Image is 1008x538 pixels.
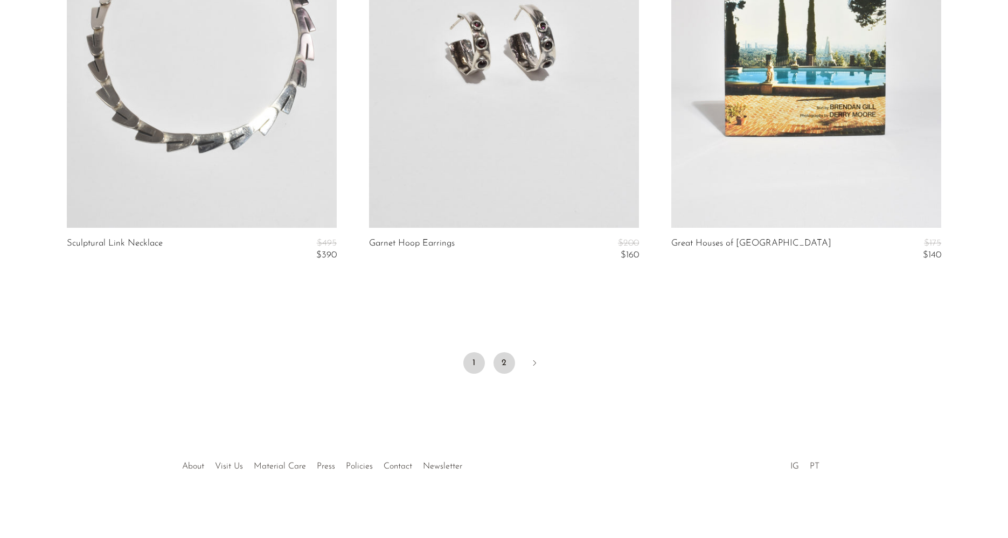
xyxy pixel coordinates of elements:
span: 1 [463,352,485,374]
a: Sculptural Link Necklace [67,239,163,261]
a: Garnet Hoop Earrings [369,239,455,261]
ul: Quick links [177,453,468,474]
span: $140 [923,250,941,260]
a: Press [317,462,335,471]
span: $175 [924,239,941,248]
a: Great Houses of [GEOGRAPHIC_DATA] [671,239,831,261]
ul: Social Medias [785,453,825,474]
a: Next [524,352,545,376]
span: $200 [618,239,639,248]
span: $390 [316,250,337,260]
a: About [182,462,204,471]
span: $495 [317,239,337,248]
a: Contact [384,462,412,471]
a: Visit Us [215,462,243,471]
a: Material Care [254,462,306,471]
a: Policies [346,462,373,471]
span: $160 [621,250,639,260]
a: PT [810,462,819,471]
a: 2 [493,352,515,374]
a: IG [790,462,799,471]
